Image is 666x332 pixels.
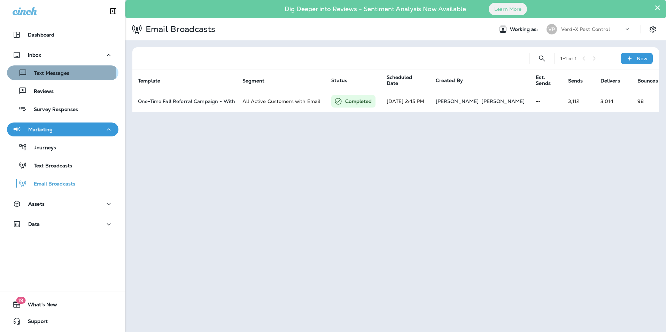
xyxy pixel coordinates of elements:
[536,74,560,86] span: Est. Sends
[7,140,118,155] button: Journeys
[27,145,56,151] p: Journeys
[595,91,632,112] td: 3,014
[563,91,595,112] td: 3,112
[7,122,118,136] button: Marketing
[242,98,320,104] span: All Active Customers with Email
[7,298,118,311] button: 19What's New
[138,78,160,84] span: Template
[242,78,273,84] span: Segment
[536,74,551,86] span: Est. Sends
[7,176,118,191] button: Email Broadcasts
[264,8,486,10] p: Dig Deeper into Reviews - Sentiment Analysis Now Available
[28,127,53,132] p: Marketing
[381,91,430,112] td: [DATE] 2:45 PM
[28,221,40,227] p: Data
[7,65,118,80] button: Text Messages
[28,201,45,207] p: Assets
[547,24,557,34] div: VP
[530,91,563,112] td: --
[27,181,75,188] p: Email Broadcasts
[138,78,169,84] span: Template
[436,77,463,84] span: Created By
[7,28,118,42] button: Dashboard
[21,302,57,310] span: What's New
[103,4,123,18] button: Collapse Sidebar
[560,56,577,61] div: 1 - 1 of 1
[637,56,648,61] p: New
[27,106,78,113] p: Survey Responses
[489,3,527,15] button: Learn More
[28,32,54,38] p: Dashboard
[331,77,347,84] span: Status
[646,23,659,35] button: Settings
[481,98,525,104] p: [PERSON_NAME]
[568,78,583,84] span: Sends
[27,70,69,77] p: Text Messages
[21,318,48,327] span: Support
[7,314,118,328] button: Support
[436,98,479,104] p: [PERSON_NAME]
[7,217,118,231] button: Data
[601,78,620,84] span: Delivers
[7,197,118,211] button: Assets
[561,26,610,32] p: Verd-X Pest Control
[637,78,658,84] span: Bounces
[242,78,264,84] span: Segment
[27,163,72,169] p: Text Broadcasts
[654,2,661,13] button: Close
[27,88,54,95] p: Reviews
[7,84,118,98] button: Reviews
[7,158,118,173] button: Text Broadcasts
[28,52,41,58] p: Inbox
[138,98,231,104] p: One-Time Fall Referral Campaign - With Gif
[510,26,540,32] span: Working as:
[535,52,549,65] button: Search Email Broadcasts
[601,78,629,84] span: Delivers
[7,48,118,62] button: Inbox
[387,74,418,86] span: Scheduled Date
[387,74,427,86] span: Scheduled Date
[16,297,25,304] span: 19
[143,24,215,34] p: Email Broadcasts
[7,102,118,116] button: Survey Responses
[345,98,372,105] p: Completed
[568,78,592,84] span: Sends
